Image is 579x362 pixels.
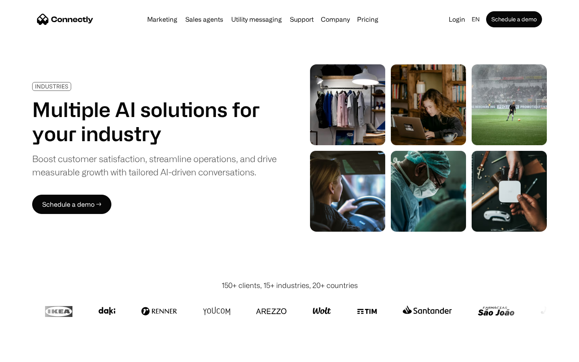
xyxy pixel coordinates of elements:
a: Support [287,16,317,23]
div: en [472,14,480,25]
a: Schedule a demo [486,11,542,27]
a: Utility messaging [228,16,285,23]
a: Marketing [144,16,181,23]
div: INDUSTRIES [35,83,68,89]
aside: Language selected: English [8,347,48,359]
h1: Multiple AI solutions for your industry [32,97,277,146]
a: Pricing [354,16,382,23]
div: Company [321,14,350,25]
a: Login [446,14,468,25]
ul: Language list [16,348,48,359]
div: Boost customer satisfaction, streamline operations, and drive measurable growth with tailored AI-... [32,152,277,179]
a: Schedule a demo → [32,195,111,214]
a: Sales agents [182,16,226,23]
div: 150+ clients, 15+ industries, 20+ countries [222,280,358,291]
